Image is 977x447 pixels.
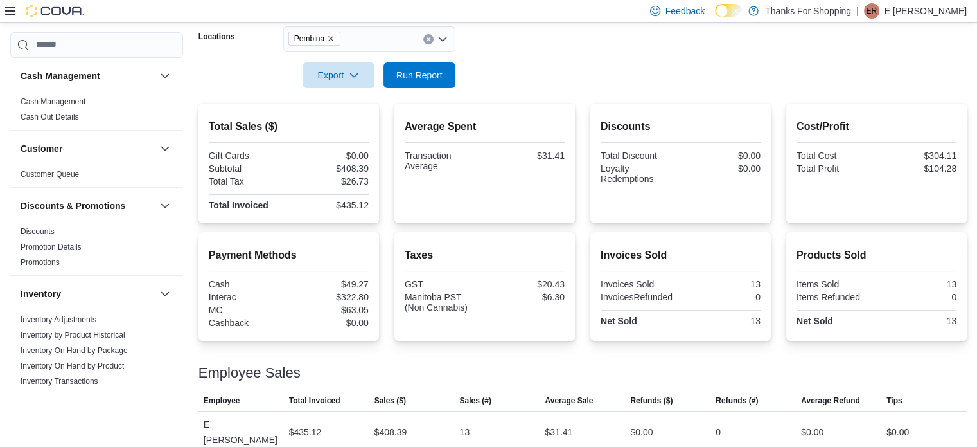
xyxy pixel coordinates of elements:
[765,3,851,19] p: Thanks For Shopping
[460,424,470,440] div: 13
[879,316,956,326] div: 13
[487,279,565,289] div: $20.43
[21,199,125,212] h3: Discounts & Promotions
[715,4,742,17] input: Dark Mode
[879,279,956,289] div: 13
[157,198,173,214] button: Discounts & Promotions
[683,279,761,289] div: 13
[209,119,369,134] h2: Total Sales ($)
[157,68,173,84] button: Cash Management
[294,32,324,45] span: Pembina
[797,151,874,161] div: Total Cost
[327,35,335,42] button: Remove Pembina from selection in this group
[21,361,124,370] a: Inventory On Hand by Product
[801,396,860,406] span: Average Refund
[21,227,55,236] a: Discounts
[21,69,100,82] h3: Cash Management
[157,141,173,156] button: Customer
[683,316,761,326] div: 13
[374,424,407,440] div: $408.39
[21,287,61,300] h3: Inventory
[291,151,369,161] div: $0.00
[21,257,60,268] span: Promotions
[21,345,128,356] span: Inventory On Hand by Package
[879,163,956,174] div: $104.28
[21,315,96,325] span: Inventory Adjustments
[26,5,84,17] img: Cova
[601,119,761,134] h2: Discounts
[715,17,716,18] span: Dark Mode
[797,119,956,134] h2: Cost/Profit
[209,305,286,315] div: MC
[601,163,678,184] div: Loyalty Redemptions
[209,176,286,187] div: Total Tax
[601,151,678,161] div: Total Discount
[21,330,125,340] span: Inventory by Product Historical
[601,279,678,289] div: Invoices Sold
[21,199,155,212] button: Discounts & Promotions
[21,113,79,122] a: Cash Out Details
[303,62,374,88] button: Export
[209,248,369,263] h2: Payment Methods
[10,94,183,130] div: Cash Management
[405,292,482,313] div: Manitoba PST (Non Cannabis)
[21,361,124,371] span: Inventory On Hand by Product
[288,32,340,46] span: Pembina
[21,112,79,122] span: Cash Out Details
[21,142,62,155] h3: Customer
[21,142,155,155] button: Customer
[209,292,286,302] div: Interac
[879,151,956,161] div: $304.11
[801,424,823,440] div: $0.00
[545,424,572,440] div: $31.41
[405,279,482,289] div: GST
[683,151,761,161] div: $0.00
[21,96,85,107] span: Cash Management
[21,331,125,340] a: Inventory by Product Historical
[21,346,128,355] a: Inventory On Hand by Package
[209,200,268,210] strong: Total Invoiced
[291,200,369,210] div: $435.12
[545,396,593,406] span: Average Sale
[405,151,482,171] div: Transaction Average
[21,377,98,386] a: Inventory Transactions
[209,163,286,174] div: Subtotal
[21,258,60,267] a: Promotions
[886,396,902,406] span: Tips
[405,119,565,134] h2: Average Spent
[21,242,82,252] span: Promotion Details
[21,97,85,106] a: Cash Management
[864,3,879,19] div: E Robert
[460,396,491,406] span: Sales (#)
[437,34,448,44] button: Open list of options
[21,376,98,387] span: Inventory Transactions
[289,424,322,440] div: $435.12
[886,424,909,440] div: $0.00
[291,318,369,328] div: $0.00
[601,248,761,263] h2: Invoices Sold
[289,396,340,406] span: Total Invoiced
[423,34,434,44] button: Clear input
[630,396,673,406] span: Refunds ($)
[21,69,155,82] button: Cash Management
[601,292,678,302] div: InvoicesRefunded
[21,315,96,324] a: Inventory Adjustments
[157,286,173,302] button: Inventory
[683,163,761,174] div: $0.00
[487,151,565,161] div: $31.41
[21,169,79,179] span: Customer Queue
[198,365,301,381] h3: Employee Sales
[291,279,369,289] div: $49.27
[797,316,833,326] strong: Net Sold
[204,396,240,406] span: Employee
[683,292,761,302] div: 0
[10,224,183,275] div: Discounts & Promotions
[21,226,55,237] span: Discounts
[716,396,758,406] span: Refunds (#)
[291,176,369,187] div: $26.73
[879,292,956,302] div: 0
[797,163,874,174] div: Total Profit
[198,32,235,42] label: Locations
[797,292,874,302] div: Items Refunded
[209,279,286,289] div: Cash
